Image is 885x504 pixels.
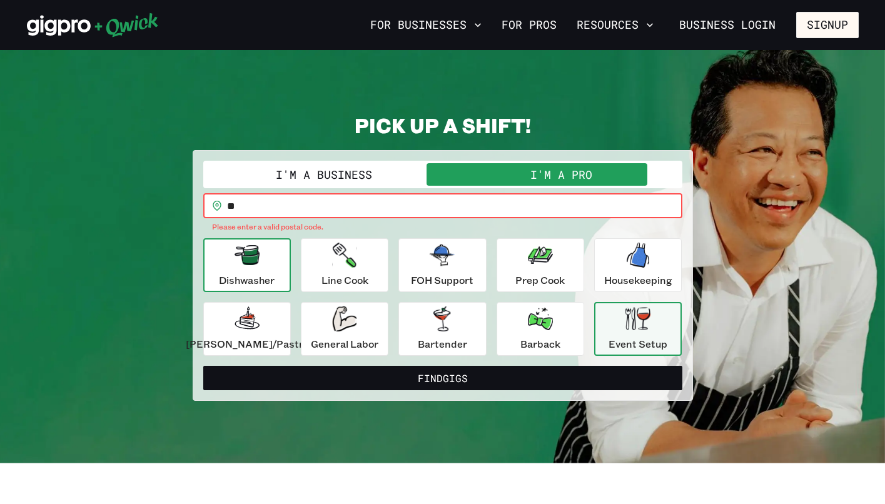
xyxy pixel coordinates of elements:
[594,238,682,292] button: Housekeeping
[497,302,584,356] button: Barback
[193,113,693,138] h2: PICK UP A SHIFT!
[311,336,378,351] p: General Labor
[418,336,467,351] p: Bartender
[301,238,388,292] button: Line Cook
[212,221,674,233] p: Please enter a valid postal code.
[186,336,308,351] p: [PERSON_NAME]/Pastry
[609,336,667,351] p: Event Setup
[398,238,486,292] button: FOH Support
[365,14,487,36] button: For Businesses
[398,302,486,356] button: Bartender
[206,163,443,186] button: I'm a Business
[497,14,562,36] a: For Pros
[572,14,659,36] button: Resources
[520,336,560,351] p: Barback
[301,302,388,356] button: General Labor
[515,273,565,288] p: Prep Cook
[219,273,275,288] p: Dishwasher
[203,302,291,356] button: [PERSON_NAME]/Pastry
[594,302,682,356] button: Event Setup
[604,273,672,288] p: Housekeeping
[411,273,473,288] p: FOH Support
[796,12,859,38] button: Signup
[321,273,368,288] p: Line Cook
[203,366,682,391] button: FindGigs
[443,163,680,186] button: I'm a Pro
[203,238,291,292] button: Dishwasher
[497,238,584,292] button: Prep Cook
[669,12,786,38] a: Business Login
